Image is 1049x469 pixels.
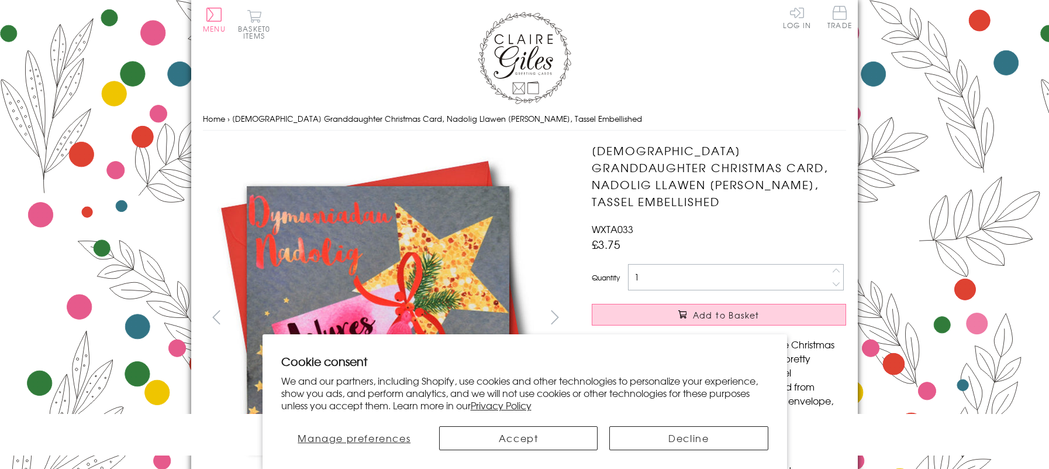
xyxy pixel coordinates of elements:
[243,23,270,41] span: 0 items
[542,304,568,330] button: next
[203,23,226,34] span: Menu
[281,375,768,411] p: We and our partners, including Shopify, use cookies and other technologies to personalize your ex...
[203,113,225,124] a: Home
[232,113,642,124] span: [DEMOGRAPHIC_DATA] Granddaughter Christmas Card, Nadolig Llawen [PERSON_NAME], Tassel Embellished
[592,236,620,252] span: £3.75
[238,9,270,39] button: Basket0 items
[592,272,620,283] label: Quantity
[783,6,811,29] a: Log In
[827,6,852,29] span: Trade
[471,398,532,412] a: Privacy Policy
[203,304,229,330] button: prev
[592,222,633,236] span: WXTA033
[439,426,598,450] button: Accept
[693,309,760,321] span: Add to Basket
[609,426,768,450] button: Decline
[227,113,230,124] span: ›
[592,142,846,210] h1: [DEMOGRAPHIC_DATA] Granddaughter Christmas Card, Nadolig Llawen [PERSON_NAME], Tassel Embellished
[478,12,571,104] img: Claire Giles Greetings Cards
[281,426,428,450] button: Manage preferences
[203,107,846,131] nav: breadcrumbs
[592,304,846,326] button: Add to Basket
[827,6,852,31] a: Trade
[298,431,410,445] span: Manage preferences
[203,8,226,32] button: Menu
[281,353,768,369] h2: Cookie consent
